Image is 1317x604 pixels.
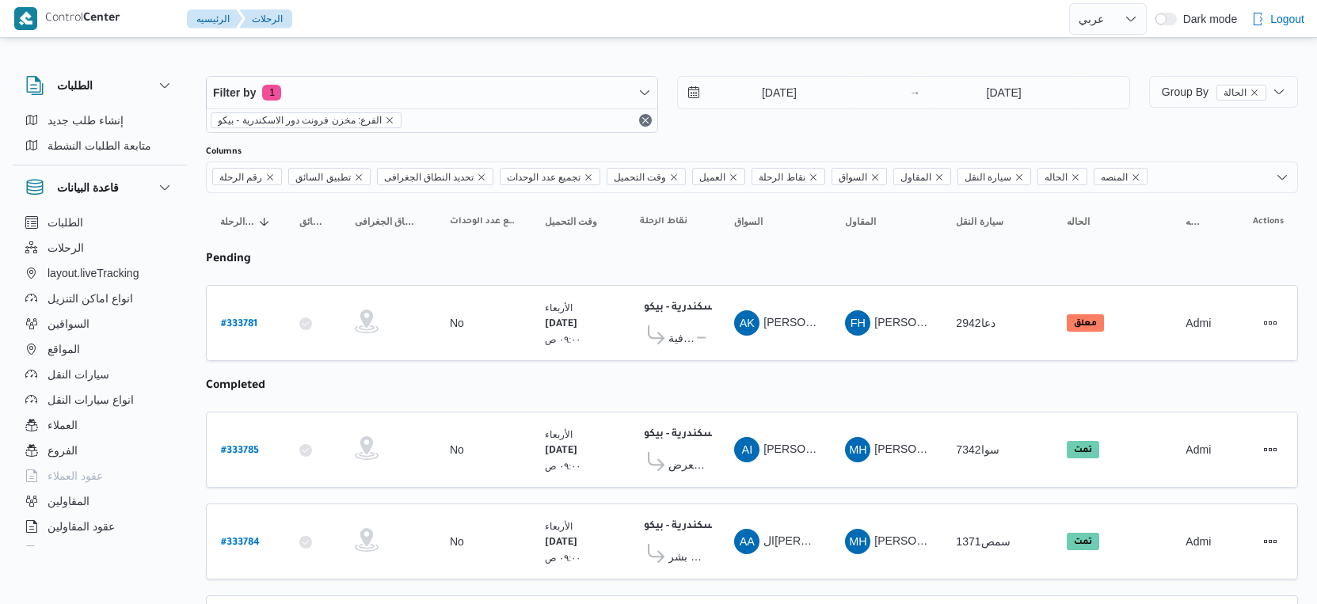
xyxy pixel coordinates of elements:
[845,437,870,462] div: Maroah Husam Aldin Saad Ala
[19,539,181,564] button: اجهزة التليفون
[668,547,706,566] span: معرض رسمى سيدى بشر
[48,492,89,511] span: المقاولين
[845,215,876,228] span: المقاول
[258,215,271,228] svg: Sorted in descending order
[934,173,944,182] button: Remove المقاول from selection in this group
[956,443,999,456] span: سوا7342
[1186,317,1217,329] span: Admin
[1014,173,1024,182] button: Remove سيارة النقل from selection in this group
[214,209,277,234] button: رقم الرحلةSorted in descending order
[1186,535,1217,548] span: Admin
[265,173,275,182] button: Remove رقم الرحلة from selection in this group
[19,260,181,286] button: layout.liveTracking
[752,168,824,185] span: نقاط الرحلة
[734,437,759,462] div: Ahmad Ibrahem Hassan Ali
[763,534,866,547] span: ال[PERSON_NAME]
[1131,173,1140,182] button: Remove المنصه from selection in this group
[1186,215,1205,228] span: المنصه
[450,443,464,457] div: No
[219,169,262,186] span: رقم الرحلة
[206,380,265,393] b: completed
[845,529,870,554] div: Maroah Husam Aldin Saad Ala
[614,169,666,186] span: وقت التحميل
[19,286,181,311] button: انواع اماكن التنزيل
[1067,533,1099,550] span: تمت
[874,316,992,329] span: [PERSON_NAME]ه تربو
[48,365,109,384] span: سيارات النقل
[832,168,887,185] span: السواق
[742,437,753,462] span: AI
[545,302,573,313] small: الأربعاء
[299,215,326,228] span: تطبيق السائق
[48,517,115,536] span: عقود المقاولين
[19,235,181,260] button: الرحلات
[48,136,151,155] span: متابعة الطلبات النشطة
[48,542,113,561] span: اجهزة التليفون
[211,112,402,128] span: الفرع: مخزن فرونت دور الاسكندرية - بيكو
[221,313,257,334] a: #333781
[48,416,78,435] span: العملاء
[477,173,486,182] button: Remove تحديد النطاق الجغرافى from selection in this group
[545,215,597,228] span: وقت التحميل
[507,169,580,186] span: تجميع عدد الوحدات
[1186,443,1217,456] span: Admin
[19,336,181,362] button: المواقع
[48,289,133,308] span: انواع اماكن التنزيل
[13,108,187,165] div: الطلبات
[1074,538,1092,547] b: تمت
[1037,168,1087,185] span: الحاله
[740,529,755,554] span: AA
[728,209,823,234] button: السواق
[545,429,573,439] small: الأربعاء
[839,169,867,186] span: السواق
[1253,215,1284,228] span: Actions
[763,443,855,455] span: [PERSON_NAME]
[668,329,695,348] span: معرض انوار المدينة بالبتانون - شبين الكوم المنوفية
[206,146,242,158] label: Columns
[640,215,687,228] span: نقاط الرحلة
[1258,437,1283,462] button: Actions
[25,178,174,197] button: قاعدة البيانات
[839,209,934,234] button: المقاول
[207,77,657,108] button: Filter by1 active filters
[348,209,428,234] button: تحديد النطاق الجغرافى
[262,85,281,101] span: 1 active filters
[221,446,259,457] b: # 333785
[19,133,181,158] button: متابعة الطلبات النشطة
[950,209,1045,234] button: سيارة النقل
[1094,168,1148,185] span: المنصه
[1067,441,1099,458] span: تمت
[1071,173,1080,182] button: Remove الحاله from selection in this group
[900,169,931,186] span: المقاول
[19,387,181,412] button: انواع سيارات النقل
[678,77,858,108] input: Press the down key to open a popover containing a calendar.
[849,437,866,462] span: MH
[1074,446,1092,455] b: تمت
[845,310,870,336] div: Ftha Hassan Jlal Abo Alhassan Shrkah Trabo
[545,461,581,471] small: ٠٩:٠٠ ص
[220,215,255,228] span: رقم الرحلة; Sorted in descending order
[1074,319,1097,329] b: معلق
[48,238,84,257] span: الرحلات
[239,9,292,28] button: الرحلات
[545,521,573,531] small: الأربعاء
[48,340,80,359] span: المواقع
[221,531,260,553] a: #333784
[221,319,257,330] b: # 333781
[874,443,988,455] span: [PERSON_NAME] على
[851,310,866,336] span: FH
[19,488,181,514] button: المقاولين
[734,529,759,554] div: Alsaaid Abadalaal Khalail Kamal
[19,362,181,387] button: سيارات النقل
[293,209,333,234] button: تطبيق السائق
[206,253,251,266] b: pending
[221,538,260,549] b: # 333784
[1179,209,1211,234] button: المنصه
[763,316,889,329] span: [PERSON_NAME][DATE]
[218,113,382,127] span: الفرع: مخزن فرونت دور الاسكندرية - بيكو
[740,310,755,336] span: AK
[870,173,880,182] button: Remove السواق from selection in this group
[1258,310,1283,336] button: Actions
[669,173,679,182] button: Remove وقت التحميل from selection in this group
[1045,169,1068,186] span: الحاله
